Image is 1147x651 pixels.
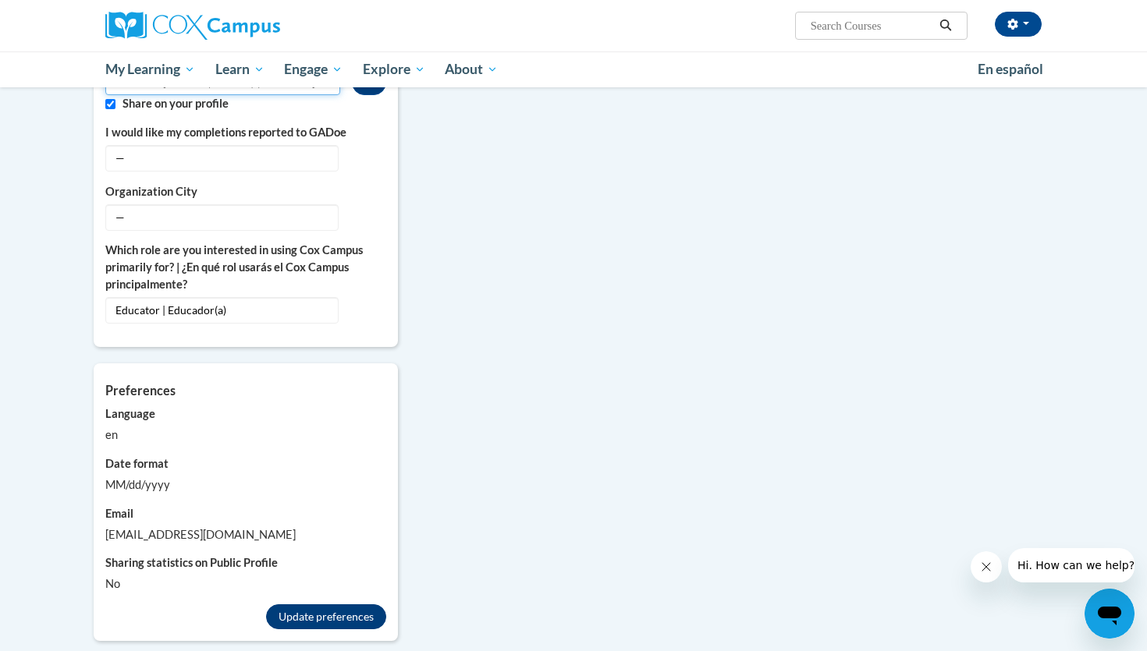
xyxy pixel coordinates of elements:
iframe: Button to launch messaging window [1085,589,1135,639]
span: — [105,145,339,172]
div: [EMAIL_ADDRESS][DOMAIN_NAME] [105,526,386,543]
a: En español [968,53,1053,86]
a: Explore [353,51,435,87]
iframe: Message from company [1008,548,1135,582]
button: Search [934,16,957,35]
label: Which role are you interested in using Cox Campus primarily for? | ¿En qué rol usarás el Cox Camp... [105,242,386,293]
a: Engage [274,51,353,87]
label: Language [105,405,386,423]
button: Account Settings [995,12,1042,37]
button: Update preferences [266,604,386,629]
div: Main menu [82,51,1065,87]
span: Engage [284,60,343,79]
label: Sharing statistics on Public Profile [105,554,386,571]
input: Search Courses [809,16,934,35]
img: Cox Campus [105,12,280,40]
a: About [435,51,509,87]
label: Date format [105,455,386,472]
span: Educator | Educador(a) [105,297,339,324]
label: Share on your profile [123,95,386,112]
h5: Preferences [105,383,386,398]
div: en [105,426,386,444]
span: My Learning [105,60,195,79]
span: About [445,60,498,79]
iframe: Close message [971,551,1002,582]
span: Learn [215,60,265,79]
a: Learn [205,51,275,87]
span: En español [978,61,1043,77]
span: Explore [363,60,425,79]
div: No [105,575,386,593]
label: Email [105,505,386,522]
span: — [105,204,339,231]
a: My Learning [95,51,205,87]
label: I would like my completions reported to GADoe [105,124,386,141]
div: MM/dd/yyyy [105,476,386,494]
label: Organization City [105,183,386,200]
